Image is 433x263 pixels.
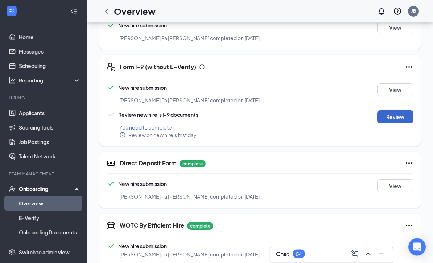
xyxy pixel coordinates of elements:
a: Sourcing Tools [19,120,81,135]
button: View [377,21,413,34]
span: New hire submission [118,181,167,187]
div: JB [411,8,416,14]
svg: Checkmark [107,111,115,119]
svg: Info [199,64,205,70]
button: ChevronUp [362,248,374,260]
div: 54 [296,251,302,257]
div: Reporting [19,77,81,84]
svg: Ellipses [405,159,413,168]
span: [PERSON_NAME] Pa [PERSON_NAME] completed on [DATE] [119,97,260,104]
button: View [377,84,413,97]
span: [PERSON_NAME] Pa [PERSON_NAME] completed on [DATE] [119,35,260,42]
a: Scheduling [19,59,81,73]
button: Minimize [375,248,387,260]
svg: Minimize [377,250,385,258]
div: Onboarding [19,185,75,192]
h5: WOTC By Efficient Hire [120,222,184,230]
svg: Government [107,221,115,230]
svg: Checkmark [107,21,115,30]
h5: Form I-9 (without E-Verify) [120,63,196,71]
a: Home [19,30,81,44]
button: Review [377,111,413,124]
p: complete [180,160,206,168]
a: Onboarding Documents [19,225,81,239]
svg: Ellipses [405,63,413,72]
svg: Checkmark [107,242,115,251]
svg: FormI9EVerifyIcon [107,63,115,72]
span: You need to complete [119,124,172,131]
svg: UserCheck [9,185,16,192]
button: ComposeMessage [349,248,361,260]
a: Overview [19,196,81,211]
svg: ChevronLeft [102,7,111,16]
svg: QuestionInfo [393,7,402,16]
svg: DirectDepositIcon [107,159,115,168]
a: Applicants [19,106,81,120]
span: New hire submission [118,243,167,250]
p: complete [187,222,213,230]
svg: Info [119,132,126,139]
h5: Direct Deposit Form [120,160,177,167]
a: Job Postings [19,135,81,149]
svg: WorkstreamLogo [8,7,15,14]
div: Hiring [9,95,79,101]
h1: Overview [114,5,156,17]
svg: ComposeMessage [351,250,359,258]
button: View [377,180,413,193]
span: [PERSON_NAME] Pa [PERSON_NAME] completed on [DATE] [119,194,260,200]
svg: ChevronUp [364,250,372,258]
div: Team Management [9,171,79,177]
svg: Checkmark [107,180,115,188]
svg: Settings [9,249,16,256]
span: New hire submission [118,22,167,29]
span: New hire submission [118,85,167,91]
a: Talent Network [19,149,81,164]
svg: Notifications [377,7,386,16]
h3: Chat [276,250,289,258]
svg: Ellipses [405,221,413,230]
span: [PERSON_NAME] Pa [PERSON_NAME] completed on [DATE] [119,251,260,258]
span: Review new hire’s I-9 documents [118,112,198,118]
div: Open Intercom Messenger [408,238,426,256]
span: Review on new hire's first day [128,132,197,139]
svg: Collapse [70,8,77,15]
a: E-Verify [19,211,81,225]
a: Activity log [19,239,81,254]
div: Switch to admin view [19,249,70,256]
a: Messages [19,44,81,59]
svg: Analysis [9,77,16,84]
svg: Checkmark [107,84,115,92]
